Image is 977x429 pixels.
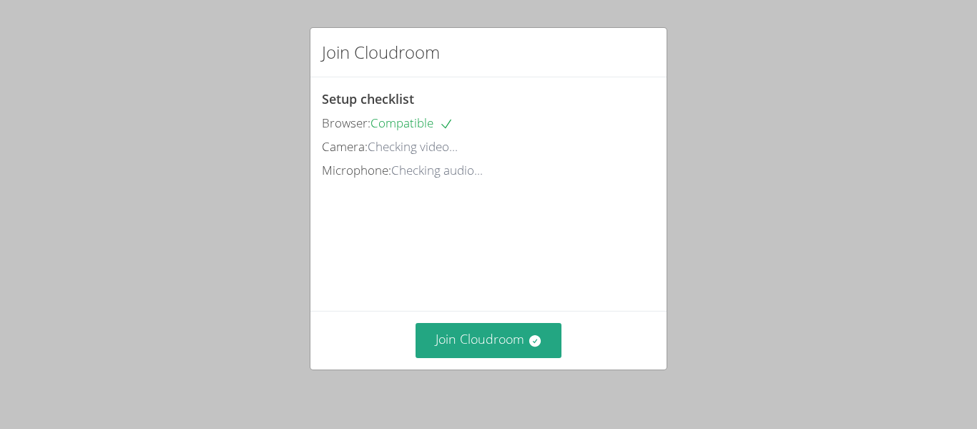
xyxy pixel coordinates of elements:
[322,90,414,107] span: Setup checklist
[416,323,562,358] button: Join Cloudroom
[370,115,453,131] span: Compatible
[391,162,483,178] span: Checking audio...
[368,138,458,155] span: Checking video...
[322,162,391,178] span: Microphone:
[322,138,368,155] span: Camera:
[322,115,370,131] span: Browser:
[322,39,440,65] h2: Join Cloudroom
